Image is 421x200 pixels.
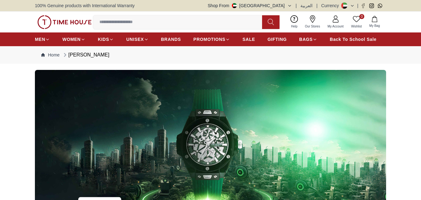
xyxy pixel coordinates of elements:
a: BAGS [299,34,317,45]
a: Facebook [361,3,366,8]
a: MEN [35,34,50,45]
a: UNISEX [126,34,148,45]
span: SALE [242,36,255,42]
a: Home [41,52,60,58]
span: PROMOTIONS [194,36,226,42]
nav: Breadcrumb [35,46,386,64]
a: Help [287,14,301,30]
span: BAGS [299,36,313,42]
a: Instagram [369,3,374,8]
span: 100% Genuine products with International Warranty [35,2,135,9]
span: GIFTING [267,36,287,42]
span: My Bag [367,23,382,28]
span: | [296,2,297,9]
div: [PERSON_NAME] [62,51,109,59]
span: | [357,2,358,9]
span: My Account [325,24,346,29]
span: Our Stores [303,24,323,29]
a: Back To School Sale [330,34,376,45]
span: 0 [359,14,364,19]
button: Shop From[GEOGRAPHIC_DATA] [208,2,292,9]
a: 0Wishlist [347,14,366,30]
span: MEN [35,36,45,42]
a: PROMOTIONS [194,34,230,45]
img: United Arab Emirates [232,3,237,8]
div: Currency [321,2,342,9]
button: العربية [300,2,313,9]
a: Our Stores [301,14,324,30]
a: SALE [242,34,255,45]
span: Back To School Sale [330,36,376,42]
span: UNISEX [126,36,144,42]
span: Wishlist [349,24,364,29]
a: KIDS [98,34,114,45]
a: WOMEN [62,34,85,45]
img: ... [37,15,92,29]
button: My Bag [366,15,384,29]
a: GIFTING [267,34,287,45]
span: WOMEN [62,36,81,42]
a: BRANDS [161,34,181,45]
span: Help [289,24,300,29]
span: KIDS [98,36,109,42]
a: Whatsapp [378,3,382,8]
span: BRANDS [161,36,181,42]
span: | [316,2,318,9]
